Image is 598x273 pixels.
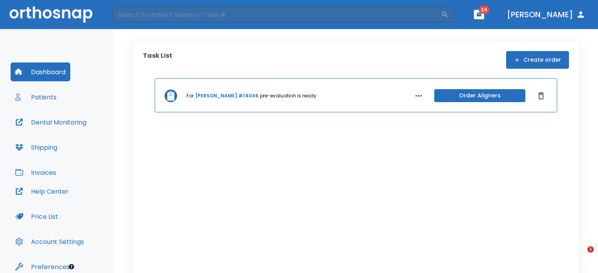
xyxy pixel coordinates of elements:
[506,51,569,69] button: Create order
[68,263,75,270] div: Tooltip anchor
[11,232,89,251] button: Account Settings
[571,246,590,265] iframe: Intercom live chat
[11,88,61,106] button: Patients
[11,207,63,226] button: Price List
[260,92,316,99] p: pre-evaluation is ready
[11,163,61,182] button: Invoices
[9,6,93,22] img: Orthosnap
[11,138,62,157] button: Shipping
[11,113,91,132] button: Dental Monitoring
[434,89,525,102] button: Order Aligners
[504,7,589,22] button: [PERSON_NAME]
[535,90,547,102] button: Dismiss
[11,62,70,81] button: Dashboard
[195,92,258,99] a: [PERSON_NAME] #14046
[143,51,172,69] p: Task List
[187,92,194,99] p: For
[112,7,441,22] input: Search by Patient Name or Case #
[479,6,490,14] span: 24
[11,182,73,201] button: Help Center
[587,246,594,253] span: 1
